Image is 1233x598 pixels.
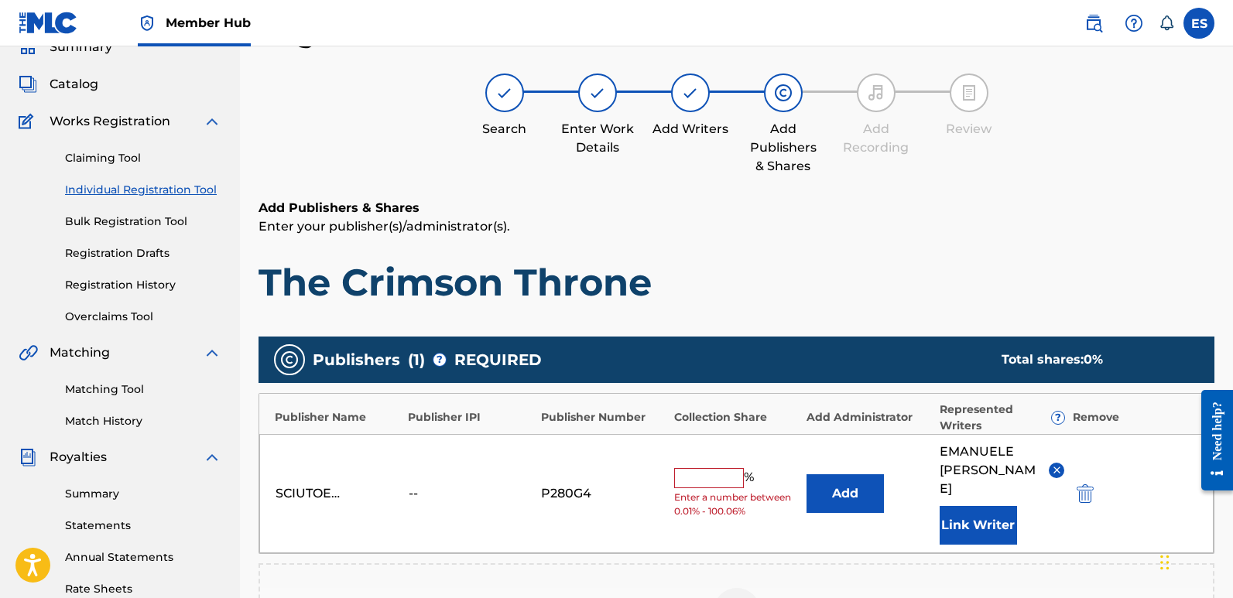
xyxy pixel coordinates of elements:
[1160,539,1170,586] div: Ziehen
[203,448,221,466] img: expand
[652,120,729,138] div: Add Writers
[313,348,400,371] span: Publishers
[867,84,885,102] img: step indicator icon for Add Recording
[1084,352,1103,367] span: 0 %
[50,38,112,56] span: Summary
[466,120,543,138] div: Search
[807,474,884,513] button: Add
[408,348,425,371] span: ( 1 )
[1156,524,1233,598] iframe: Chat Widget
[65,581,221,597] a: Rate Sheets
[940,443,1038,498] span: EMANUELE [PERSON_NAME]
[65,277,221,293] a: Registration History
[138,14,156,32] img: Top Rightsholder
[50,75,98,94] span: Catalog
[744,468,758,488] span: %
[19,12,78,34] img: MLC Logo
[65,150,221,166] a: Claiming Tool
[1156,524,1233,598] div: Chat-Widget
[837,120,915,157] div: Add Recording
[19,112,39,131] img: Works Registration
[1118,8,1149,39] div: Help
[203,112,221,131] img: expand
[1084,14,1103,32] img: search
[807,409,932,425] div: Add Administrator
[19,75,37,94] img: Catalog
[930,120,1008,138] div: Review
[1002,350,1183,369] div: Total shares:
[1077,484,1094,503] img: 12a2ab48e56ec057fbd8.svg
[454,348,542,371] span: REQUIRED
[203,343,221,362] img: expand
[495,84,514,102] img: step indicator icon for Search
[259,199,1214,217] h6: Add Publishers & Shares
[1190,378,1233,503] iframe: Resource Center
[19,343,38,362] img: Matching
[65,486,221,502] a: Summary
[1125,14,1143,32] img: help
[1051,464,1063,476] img: remove-from-list-button
[19,38,37,56] img: Summary
[940,506,1017,545] button: Link Writer
[19,38,112,56] a: SummarySummary
[408,409,533,425] div: Publisher IPI
[280,350,299,369] img: publishers
[65,214,221,230] a: Bulk Registration Tool
[259,217,1214,236] p: Enter your publisher(s)/administrator(s).
[681,84,700,102] img: step indicator icon for Add Writers
[65,549,221,566] a: Annual Statements
[960,84,978,102] img: step indicator icon for Review
[559,120,636,157] div: Enter Work Details
[674,409,800,425] div: Collection Share
[588,84,607,102] img: step indicator icon for Enter Work Details
[1183,8,1214,39] div: User Menu
[541,409,666,425] div: Publisher Number
[1052,412,1064,424] span: ?
[275,409,400,425] div: Publisher Name
[19,448,37,466] img: Royalties
[1073,409,1198,425] div: Remove
[50,112,170,131] span: Works Registration
[50,343,110,362] span: Matching
[674,490,800,518] span: Enter a number between 0.01% - 100.06%
[65,245,221,261] a: Registration Drafts
[65,518,221,534] a: Statements
[1078,8,1109,39] a: Public Search
[1159,15,1174,31] div: Notifications
[65,309,221,325] a: Overclaims Tool
[50,448,107,466] span: Royalties
[940,402,1065,434] div: Represented Writers
[166,14,251,32] span: Member Hub
[65,413,221,429] a: Match History
[65,381,221,398] a: Matching Tool
[65,182,221,198] a: Individual Registration Tool
[433,354,446,366] span: ?
[745,120,822,176] div: Add Publishers & Shares
[774,84,793,102] img: step indicator icon for Add Publishers & Shares
[19,75,98,94] a: CatalogCatalog
[259,259,1214,306] h1: The Crimson Throne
